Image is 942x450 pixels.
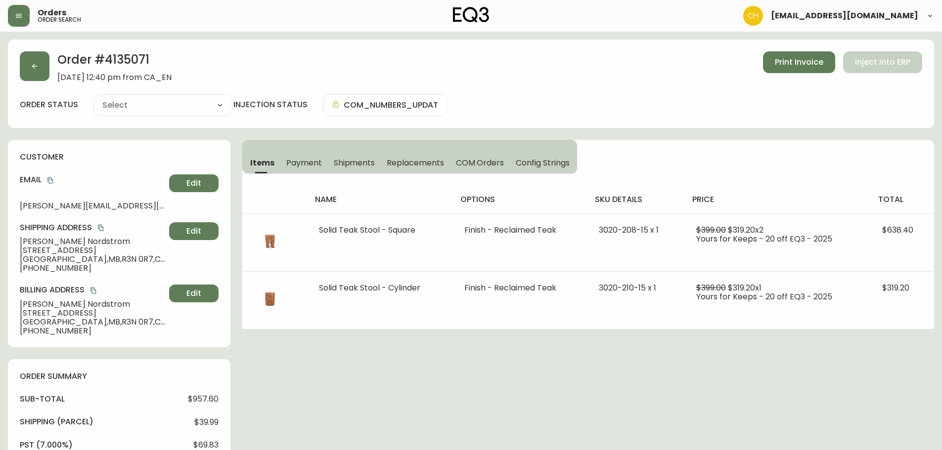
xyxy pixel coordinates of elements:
span: [DATE] 12:40 pm from CA_EN [57,73,172,82]
span: $638.40 [882,224,913,236]
h4: total [878,194,926,205]
span: 3020-208-15 x 1 [599,224,659,236]
span: Solid Teak Stool - Cylinder [319,282,420,293]
span: Yours for Keeps - 20 off EQ3 - 2025 [696,233,832,245]
button: copy [45,175,55,185]
li: Finish - Reclaimed Teak [464,226,575,235]
span: $319.20 [882,282,909,293]
span: [PERSON_NAME] Nordstrom [20,300,165,309]
h4: Email [20,174,165,185]
span: Edit [186,288,201,299]
span: Edit [186,226,201,237]
span: [PHONE_NUMBER] [20,264,165,273]
button: Edit [169,174,219,192]
h4: price [692,194,862,205]
img: 3020-207-15-400-1-ckj1l84dy3rq701744ssypr6b.jpg [254,284,286,315]
h4: name [315,194,445,205]
span: Print Invoice [775,57,823,68]
img: 3020-211-15-400-1-ckj1l9vdm3p1j0102w5p72snl.jpg [254,226,286,257]
li: Finish - Reclaimed Teak [464,284,575,292]
button: Edit [169,222,219,240]
span: $319.20 x 2 [728,224,763,236]
span: [PERSON_NAME][EMAIL_ADDRESS][PERSON_NAME][DOMAIN_NAME] [20,202,165,210]
span: COM Orders [456,158,504,168]
span: $957.60 [188,395,219,404]
h4: options [460,194,579,205]
span: [STREET_ADDRESS] [20,309,165,318]
span: Orders [38,9,66,17]
h4: injection status [233,99,308,110]
span: $69.83 [193,441,219,450]
span: [GEOGRAPHIC_DATA] , MB , R3N 0R7 , CA [20,318,165,327]
button: Print Invoice [763,51,835,73]
h4: Billing Address [20,285,165,295]
span: Replacements [387,158,444,168]
span: [GEOGRAPHIC_DATA] , MB , R3N 0R7 , CA [20,255,165,264]
h4: Shipping Address [20,222,165,233]
span: $319.20 x 1 [728,282,762,293]
span: Payment [286,158,322,168]
span: Edit [186,178,201,189]
span: Items [250,158,274,168]
button: copy [89,286,98,295]
h4: customer [20,152,219,163]
span: $399.00 [696,224,726,236]
h5: order search [38,17,81,23]
span: $399.00 [696,282,726,293]
button: copy [96,223,106,233]
h4: Shipping ( Parcel ) [20,416,93,427]
h4: sub-total [20,394,65,405]
span: 3020-210-15 x 1 [599,282,656,293]
span: Solid Teak Stool - Square [319,224,415,236]
img: 6288462cea190ebb98a2c2f3c744dd7e [743,6,763,26]
span: $39.99 [194,418,219,427]
button: Edit [169,285,219,302]
h2: Order # 4135071 [57,51,172,73]
img: logo [453,7,490,23]
span: [PHONE_NUMBER] [20,327,165,335]
span: [EMAIL_ADDRESS][DOMAIN_NAME] [771,12,918,20]
span: [PERSON_NAME] Nordstrom [20,237,165,246]
h4: order summary [20,371,219,382]
span: Yours for Keeps - 20 off EQ3 - 2025 [696,291,832,302]
span: Shipments [334,158,375,168]
span: Config Strings [516,158,569,168]
span: [STREET_ADDRESS] [20,246,165,255]
label: order status [20,99,78,110]
h4: sku details [595,194,676,205]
